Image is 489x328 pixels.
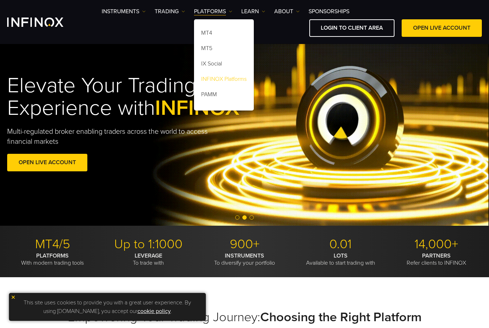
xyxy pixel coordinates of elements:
[242,215,247,220] span: Go to slide 2
[235,215,239,220] span: Go to slide 1
[102,7,146,16] a: Instruments
[309,7,349,16] a: SPONSORSHIPS
[391,252,482,266] p: Refer clients to INFINOX
[241,7,265,16] a: Learn
[103,236,194,252] p: Up to 1:1000
[295,252,386,266] p: Available to start trading with
[194,88,254,103] a: PAMM
[7,74,259,119] h1: Elevate Your Trading Experience with
[334,252,348,259] strong: LOTS
[7,18,80,27] a: INFINOX Logo
[155,95,239,121] span: INFINOX
[7,236,98,252] p: MT4/5
[260,309,422,325] strong: Choosing the Right Platform
[155,7,185,16] a: TRADING
[7,127,208,147] p: Multi-regulated broker enabling traders across the world to access financial markets
[225,252,264,259] strong: INSTRUMENTS
[250,215,254,220] span: Go to slide 3
[137,308,171,315] a: cookie policy
[194,26,254,42] a: MT4
[391,236,482,252] p: 14,000+
[295,236,386,252] p: 0.01
[36,252,69,259] strong: PLATFORMS
[199,252,290,266] p: To diversify your portfolio
[11,295,16,300] img: yellow close icon
[7,309,482,325] h2: Empowering Your Trading Journey:
[13,297,202,317] p: This site uses cookies to provide you with a great user experience. By using [DOMAIN_NAME], you a...
[194,73,254,88] a: INFINOX Platforms
[103,252,194,266] p: To trade with
[194,42,254,57] a: MT5
[402,19,482,37] a: OPEN LIVE ACCOUNT
[309,19,394,37] a: LOGIN TO CLIENT AREA
[194,57,254,73] a: IX Social
[194,7,232,16] a: PLATFORMS
[7,252,98,266] p: With modern trading tools
[199,236,290,252] p: 900+
[274,7,300,16] a: ABOUT
[7,154,87,171] a: OPEN LIVE ACCOUNT
[135,252,162,259] strong: LEVERAGE
[422,252,451,259] strong: PARTNERS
